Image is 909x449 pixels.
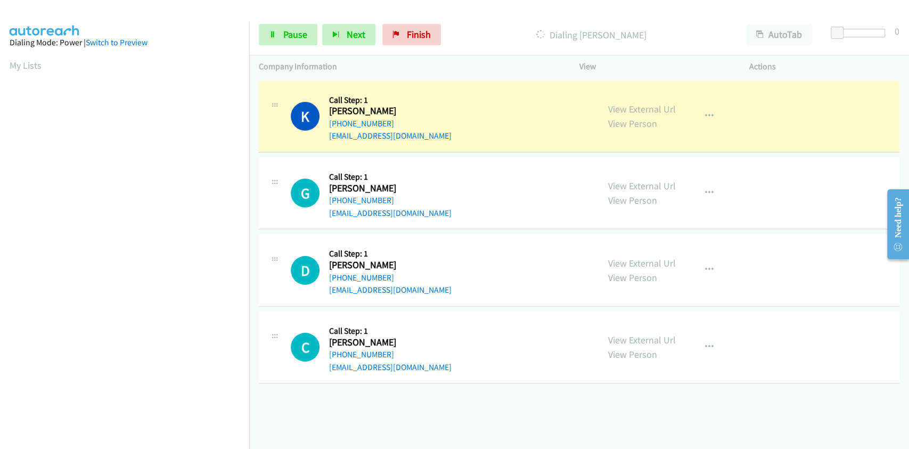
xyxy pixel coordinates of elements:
[329,105,417,117] h2: [PERSON_NAME]
[455,28,727,42] p: Dialing [PERSON_NAME]
[259,24,317,45] a: Pause
[329,349,394,359] a: [PHONE_NUMBER]
[329,285,452,295] a: [EMAIL_ADDRESS][DOMAIN_NAME]
[608,103,676,115] a: View External Url
[329,362,452,372] a: [EMAIL_ADDRESS][DOMAIN_NAME]
[895,24,899,38] div: 0
[329,172,452,182] h5: Call Step: 1
[322,24,375,45] button: Next
[608,271,657,284] a: View Person
[329,182,417,195] h2: [PERSON_NAME]
[608,180,676,192] a: View External Url
[329,195,394,205] a: [PHONE_NUMBER]
[608,117,657,130] a: View Person
[291,179,320,207] h1: G
[347,28,365,41] span: Next
[579,60,730,73] p: View
[10,59,42,71] a: My Lists
[291,256,320,285] h1: D
[329,208,452,218] a: [EMAIL_ADDRESS][DOMAIN_NAME]
[329,272,394,283] a: [PHONE_NUMBER]
[291,179,320,207] div: The call is yet to be attempted
[329,248,452,259] h5: Call Step: 1
[407,28,431,41] span: Finish
[746,24,812,45] button: AutoTab
[749,60,899,73] p: Actions
[283,28,307,41] span: Pause
[608,348,657,360] a: View Person
[329,259,417,271] h2: [PERSON_NAME]
[329,95,452,106] h5: Call Step: 1
[836,29,885,37] div: Delay between calls (in seconds)
[291,102,320,131] h1: K
[382,24,441,45] a: Finish
[291,333,320,362] div: The call is yet to be attempted
[879,182,909,267] iframe: Resource Center
[329,336,417,349] h2: [PERSON_NAME]
[10,36,240,49] div: Dialing Mode: Power |
[329,131,452,141] a: [EMAIL_ADDRESS][DOMAIN_NAME]
[86,37,148,47] a: Switch to Preview
[608,334,676,346] a: View External Url
[291,256,320,285] div: The call is yet to be attempted
[329,326,452,336] h5: Call Step: 1
[329,118,394,129] a: [PHONE_NUMBER]
[608,194,657,206] a: View Person
[291,333,320,362] h1: C
[259,60,560,73] p: Company Information
[608,257,676,269] a: View External Url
